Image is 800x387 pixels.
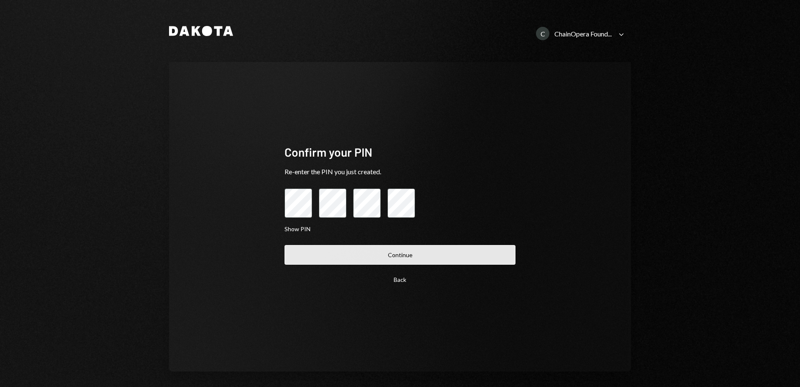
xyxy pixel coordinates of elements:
button: Show PIN [285,225,310,233]
button: Continue [285,245,515,265]
div: Confirm your PIN [285,144,515,160]
input: pin code 3 of 4 [353,188,381,218]
div: ChainOpera Found... [554,30,612,38]
input: pin code 4 of 4 [387,188,415,218]
button: Back [285,270,515,289]
input: pin code 2 of 4 [319,188,346,218]
div: Re-enter the PIN you just created. [285,167,515,177]
div: C [536,27,549,40]
input: pin code 1 of 4 [285,188,312,218]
